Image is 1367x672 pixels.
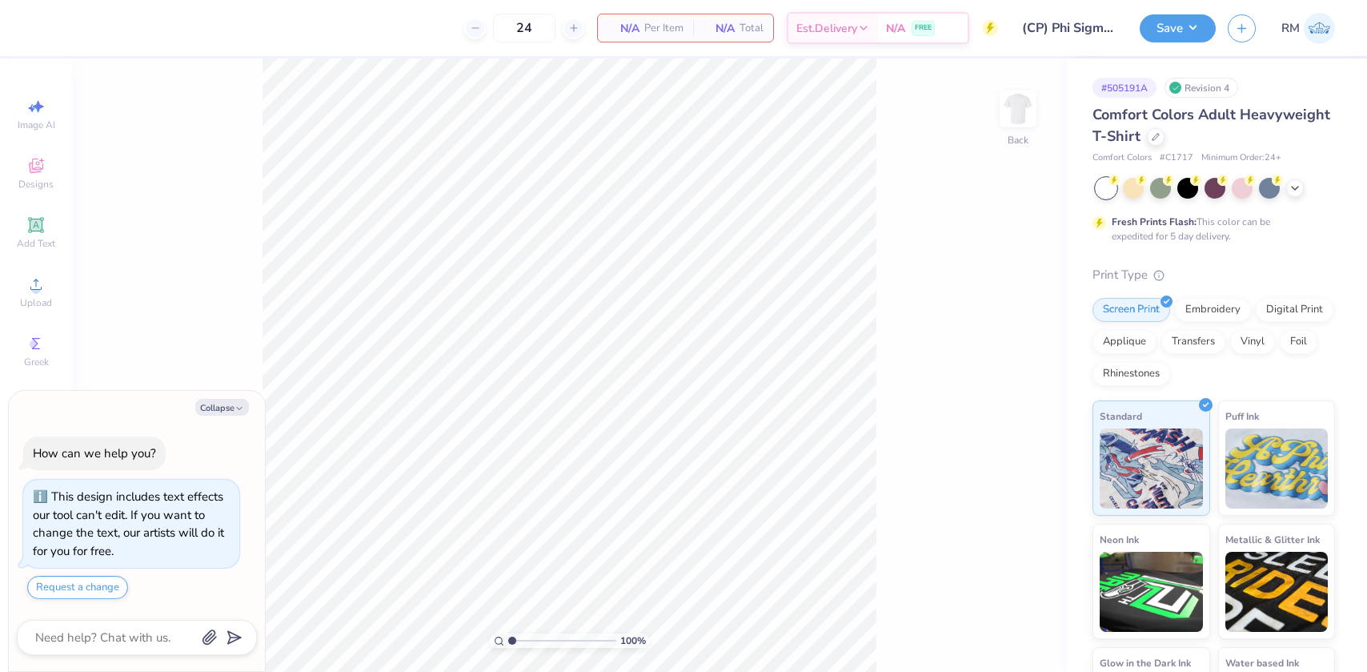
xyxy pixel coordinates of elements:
span: Upload [20,296,52,309]
span: Total [740,20,764,37]
div: Screen Print [1092,298,1170,322]
div: Foil [1280,330,1317,354]
button: Save [1140,14,1216,42]
div: Digital Print [1256,298,1333,322]
img: Roberta Manuel [1304,13,1335,44]
input: – – [493,14,555,42]
a: RM [1281,13,1335,44]
span: Comfort Colors Adult Heavyweight T-Shirt [1092,105,1330,146]
div: Revision 4 [1165,78,1238,98]
span: Water based Ink [1225,654,1299,671]
div: Back [1008,133,1028,147]
div: Vinyl [1230,330,1275,354]
input: Untitled Design [1010,12,1128,44]
span: Per Item [644,20,683,37]
div: How can we help you? [33,445,156,461]
span: Designs [18,178,54,191]
span: Minimum Order: 24 + [1201,151,1281,165]
span: RM [1281,19,1300,38]
button: Request a change [27,576,128,599]
span: FREE [915,22,932,34]
span: N/A [703,20,735,37]
span: Est. Delivery [796,20,857,37]
img: Standard [1100,429,1203,509]
span: 100 % [620,634,646,648]
div: Print Type [1092,266,1335,284]
div: This design includes text effects our tool can't edit. If you want to change the text, our artist... [33,489,224,559]
span: Greek [24,356,49,368]
span: Neon Ink [1100,531,1139,548]
img: Neon Ink [1100,552,1203,632]
div: This color can be expedited for 5 day delivery. [1112,215,1309,243]
span: # C1717 [1160,151,1193,165]
button: Collapse [195,399,249,416]
span: Add Text [17,237,55,250]
img: Metallic & Glitter Ink [1225,552,1329,632]
div: Embroidery [1175,298,1251,322]
div: Transfers [1161,330,1225,354]
span: Puff Ink [1225,408,1259,425]
span: N/A [607,20,639,37]
span: N/A [886,20,905,37]
span: Image AI [18,119,55,131]
div: Rhinestones [1092,362,1170,386]
span: Comfort Colors [1092,151,1152,165]
strong: Fresh Prints Flash: [1112,215,1197,228]
span: Metallic & Glitter Ink [1225,531,1320,548]
div: Applique [1092,330,1157,354]
span: Standard [1100,408,1142,425]
img: Puff Ink [1225,429,1329,509]
img: Back [1002,93,1034,125]
span: Glow in the Dark Ink [1100,654,1191,671]
div: # 505191A [1092,78,1157,98]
